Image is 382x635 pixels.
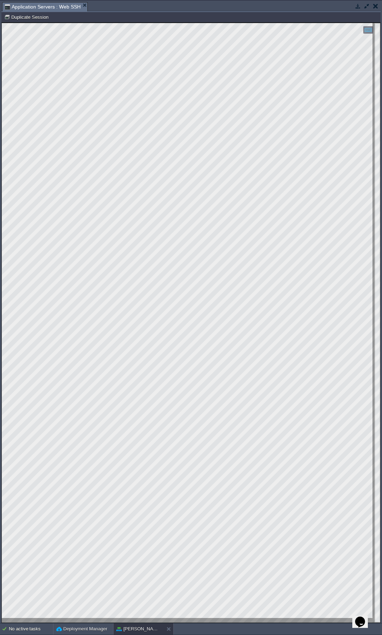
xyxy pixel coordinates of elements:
[9,623,53,635] div: No active tasks
[352,607,375,628] iframe: chat widget
[116,625,161,633] button: [PERSON_NAME]
[5,2,81,11] span: Application Servers : Web SSH
[4,14,51,20] button: Duplicate Session
[56,625,107,633] button: Deployment Manager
